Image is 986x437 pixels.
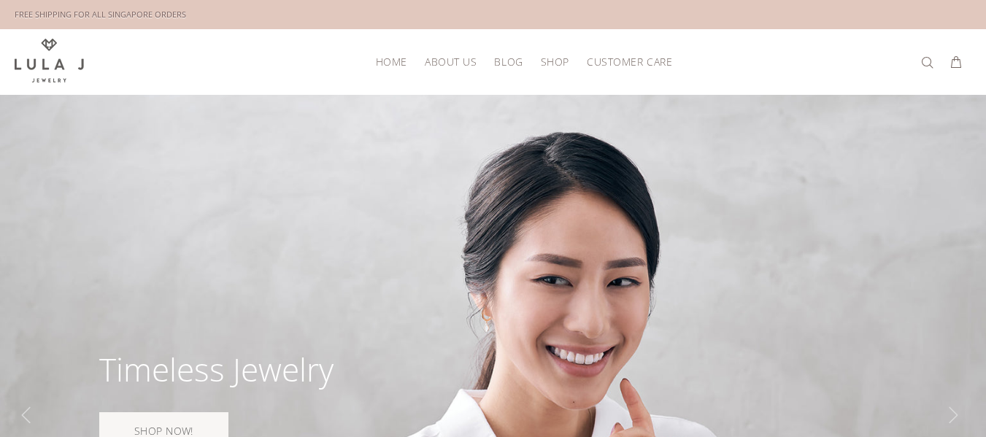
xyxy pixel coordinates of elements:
[532,50,578,73] a: Shop
[494,56,523,67] span: Blog
[587,56,672,67] span: Customer Care
[15,7,186,23] div: FREE SHIPPING FOR ALL SINGAPORE ORDERS
[485,50,531,73] a: Blog
[425,56,477,67] span: About Us
[376,56,407,67] span: HOME
[541,56,569,67] span: Shop
[416,50,485,73] a: About Us
[99,353,334,385] div: Timeless Jewelry
[578,50,672,73] a: Customer Care
[367,50,416,73] a: HOME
